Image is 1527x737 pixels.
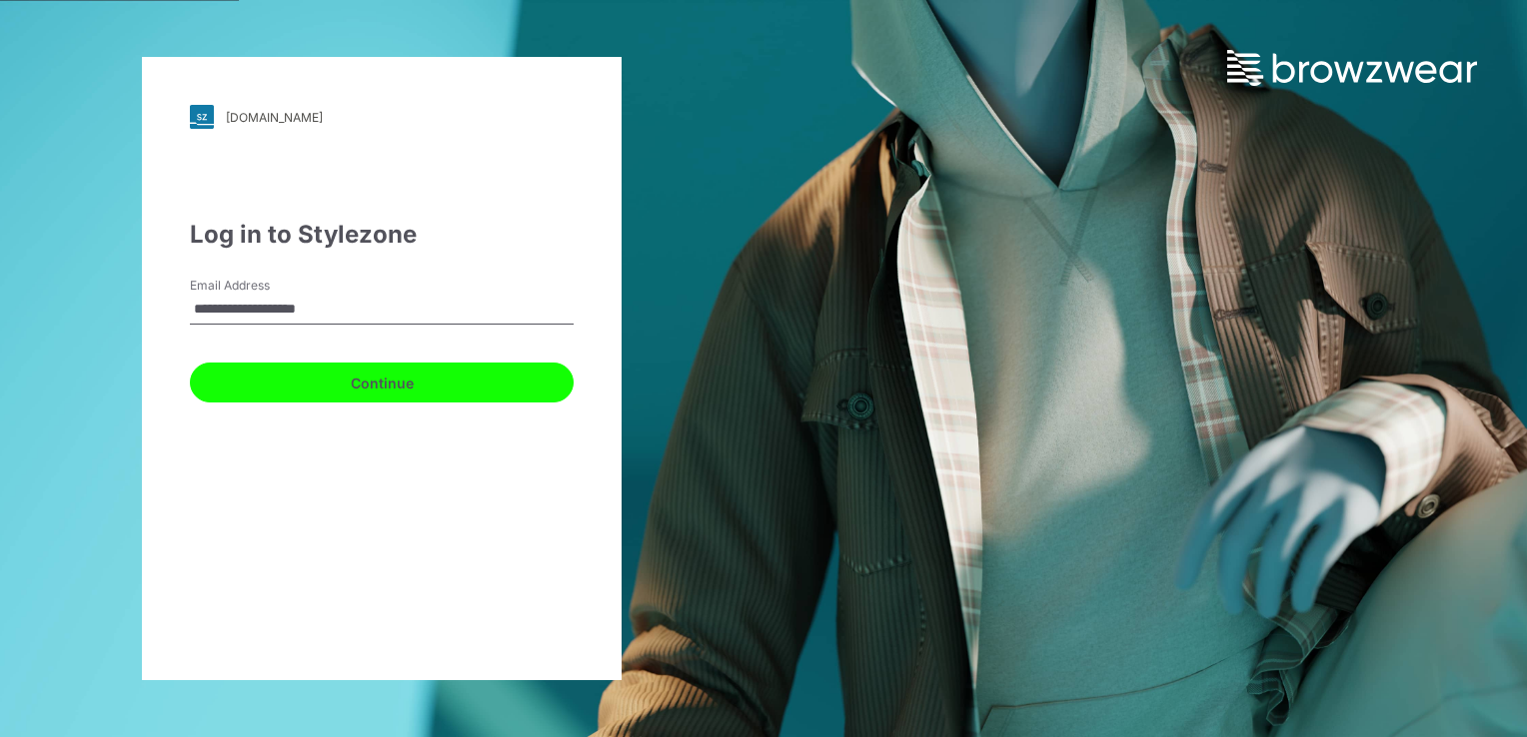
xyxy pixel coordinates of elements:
div: Log in to Stylezone [190,217,574,253]
img: svg+xml;base64,PHN2ZyB3aWR0aD0iMjgiIGhlaWdodD0iMjgiIHZpZXdCb3g9IjAgMCAyOCAyOCIgZmlsbD0ibm9uZSIgeG... [190,105,214,129]
div: [DOMAIN_NAME] [226,110,323,125]
a: [DOMAIN_NAME] [190,105,574,129]
label: Email Address [190,277,330,295]
img: browzwear-logo.73288ffb.svg [1227,50,1477,86]
button: Continue [190,363,574,402]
